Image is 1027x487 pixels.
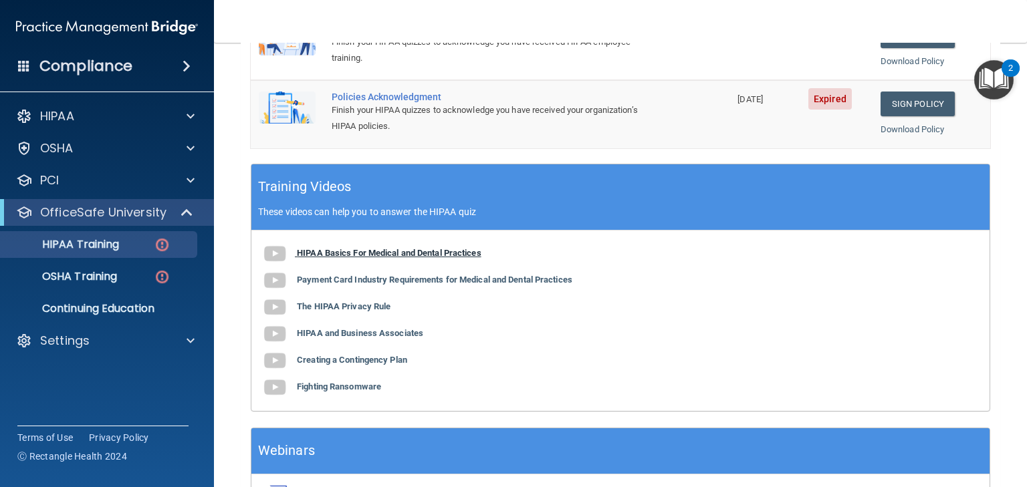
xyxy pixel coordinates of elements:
[40,204,166,220] p: OfficeSafe University
[16,140,195,156] a: OSHA
[40,140,74,156] p: OSHA
[297,301,390,311] b: The HIPAA Privacy Rule
[297,328,423,338] b: HIPAA and Business Associates
[261,267,288,294] img: gray_youtube_icon.38fcd6cc.png
[261,240,288,267] img: gray_youtube_icon.38fcd6cc.png
[154,269,170,285] img: danger-circle.6113f641.png
[40,108,74,124] p: HIPAA
[332,92,663,102] div: Policies Acknowledgment
[40,172,59,188] p: PCI
[974,60,1014,100] button: Open Resource Center, 2 new notifications
[16,14,198,41] img: PMB logo
[258,439,315,462] h5: Webinars
[16,204,194,220] a: OfficeSafe University
[258,175,352,198] h5: Training Videos
[258,206,983,217] p: These videos can help you to answer the HIPAA quiz
[17,431,73,444] a: Terms of Use
[261,374,288,401] img: gray_youtube_icon.38fcd6cc.png
[808,88,852,110] span: Expired
[16,108,195,124] a: HIPAA
[737,94,763,104] span: [DATE]
[332,34,663,66] div: Finish your HIPAA quizzes to acknowledge you have received HIPAA employee training.
[297,275,572,285] b: Payment Card Industry Requirements for Medical and Dental Practices
[332,102,663,134] div: Finish your HIPAA quizzes to acknowledge you have received your organization’s HIPAA policies.
[881,124,945,134] a: Download Policy
[16,333,195,349] a: Settings
[89,431,149,444] a: Privacy Policy
[154,236,170,253] img: danger-circle.6113f641.png
[881,56,945,66] a: Download Policy
[261,321,288,347] img: gray_youtube_icon.38fcd6cc.png
[1008,68,1013,86] div: 2
[881,92,955,116] a: Sign Policy
[261,294,288,321] img: gray_youtube_icon.38fcd6cc.png
[9,238,119,251] p: HIPAA Training
[39,57,132,75] h4: Compliance
[297,248,481,258] b: HIPAA Basics For Medical and Dental Practices
[16,172,195,188] a: PCI
[297,381,381,391] b: Fighting Ransomware
[9,270,117,283] p: OSHA Training
[297,355,407,365] b: Creating a Contingency Plan
[9,302,191,315] p: Continuing Education
[40,333,90,349] p: Settings
[261,347,288,374] img: gray_youtube_icon.38fcd6cc.png
[17,450,127,463] span: Ⓒ Rectangle Health 2024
